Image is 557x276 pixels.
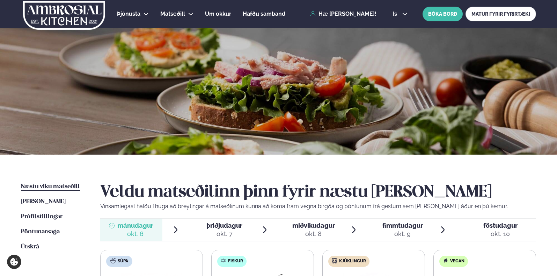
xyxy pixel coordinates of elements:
[117,10,140,17] span: Þjónusta
[466,7,536,21] a: MATUR FYRIR FYRIRTÆKI
[117,230,153,238] div: okt. 6
[117,10,140,18] a: Þjónusta
[118,259,128,264] span: Súpa
[160,10,185,18] a: Matseðill
[243,10,285,17] span: Hafðu samband
[100,183,536,202] h2: Veldu matseðilinn þinn fyrir næstu [PERSON_NAME]
[393,11,399,17] span: is
[21,243,39,251] a: Útskrá
[21,228,60,236] a: Pöntunarsaga
[221,258,226,263] img: fish.svg
[387,11,413,17] button: is
[206,222,242,229] span: þriðjudagur
[21,183,80,191] a: Næstu viku matseðill
[160,10,185,17] span: Matseðill
[21,214,63,220] span: Prófílstillingar
[292,222,335,229] span: miðvikudagur
[22,1,106,30] img: logo
[21,198,66,206] a: [PERSON_NAME]
[205,10,231,18] a: Um okkur
[423,7,463,21] button: BÓKA BORÐ
[21,244,39,250] span: Útskrá
[382,230,423,238] div: okt. 9
[339,259,366,264] span: Kjúklingur
[205,10,231,17] span: Um okkur
[7,255,21,269] a: Cookie settings
[382,222,423,229] span: fimmtudagur
[243,10,285,18] a: Hafðu samband
[310,11,376,17] a: Hæ [PERSON_NAME]!
[21,184,80,190] span: Næstu viku matseðill
[228,259,243,264] span: Fiskur
[292,230,335,238] div: okt. 8
[206,230,242,238] div: okt. 7
[450,259,464,264] span: Vegan
[483,230,518,238] div: okt. 10
[21,229,60,235] span: Pöntunarsaga
[332,258,337,263] img: chicken.svg
[100,202,536,211] p: Vinsamlegast hafðu í huga að breytingar á matseðlinum kunna að koma fram vegna birgða og pöntunum...
[21,199,66,205] span: [PERSON_NAME]
[443,258,448,263] img: Vegan.svg
[21,213,63,221] a: Prófílstillingar
[110,258,116,263] img: soup.svg
[483,222,518,229] span: föstudagur
[117,222,153,229] span: mánudagur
